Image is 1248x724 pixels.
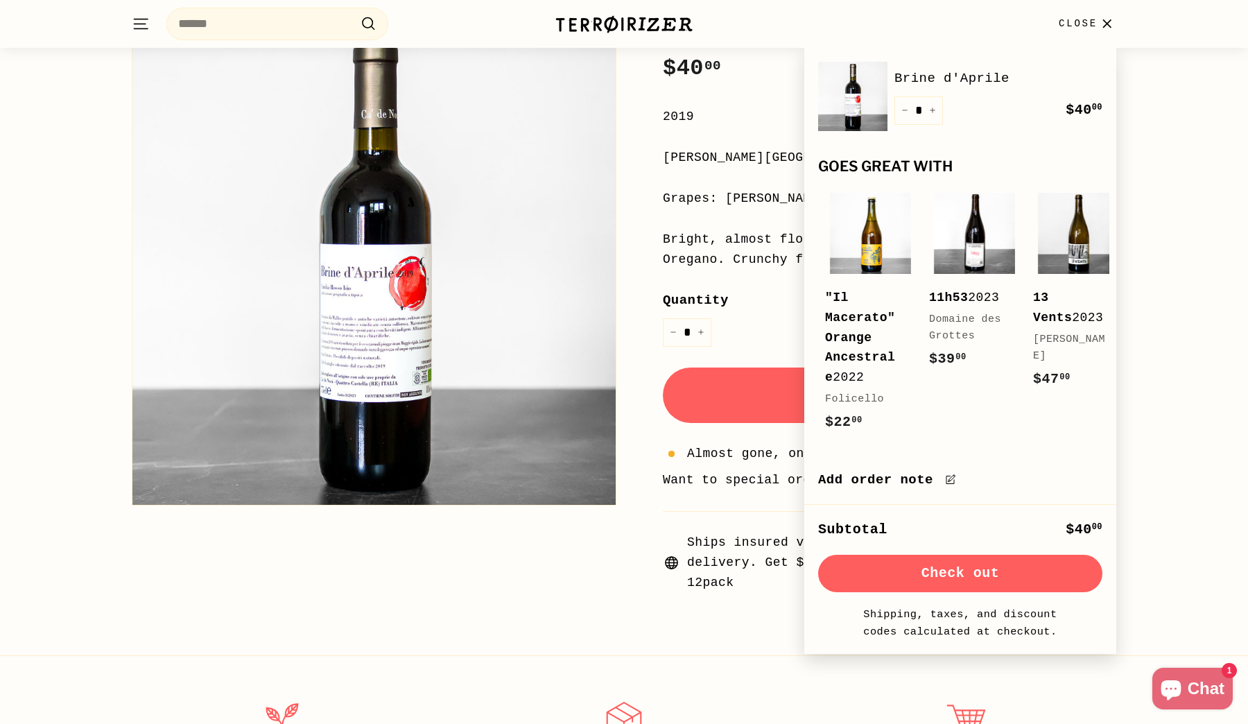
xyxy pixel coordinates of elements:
div: Subtotal [818,519,887,541]
button: Reduce item quantity by one [894,96,915,125]
sup: 00 [1059,372,1070,382]
span: $40 [663,55,721,81]
button: Close [1050,3,1125,44]
button: Add to cart [663,368,1116,423]
label: Quantity [663,290,1116,311]
div: Bright, almost floral aromatics. Spicy with notes of Oregano. Crunchy fruit and strong tannin. [663,230,1116,270]
span: $39 [929,351,967,367]
b: 11h53 [929,291,968,304]
div: 2022 [825,288,901,388]
div: [PERSON_NAME] [1033,331,1109,365]
a: "Il Macerato" Orange Ancestrale2022Folicello [825,189,915,447]
div: Domaine des Grottes [929,311,1005,345]
div: $40 [1066,519,1102,541]
b: "Il Macerato" Orange Ancestrale [825,291,895,384]
div: [PERSON_NAME][GEOGRAPHIC_DATA], [GEOGRAPHIC_DATA] [663,148,1116,168]
inbox-online-store-chat: Shopify online store chat [1148,668,1237,713]
small: Shipping, taxes, and discount codes calculated at checkout. [860,606,1061,640]
img: Brine d'Aprile [818,62,887,131]
b: 13 Vents [1033,291,1072,325]
button: Increase item quantity by one [691,318,711,347]
a: 13 Vents2023[PERSON_NAME] [1033,189,1123,404]
sup: 00 [704,58,721,74]
sup: 00 [955,352,966,362]
button: Check out [818,555,1102,592]
span: $22 [825,414,863,430]
span: $47 [1033,371,1071,387]
div: Folicello [825,391,901,408]
sup: 00 [1092,522,1102,532]
div: 2023 [1033,288,1109,328]
button: Increase item quantity by one [922,96,943,125]
span: Almost gone, only 2 left [687,444,874,464]
input: quantity [663,318,711,347]
a: Brine d'Aprile [894,68,1102,89]
div: Goes great with [818,159,1102,175]
button: Reduce item quantity by one [663,318,684,347]
div: 2023 [929,288,1005,308]
div: 2019 [663,107,1116,127]
span: Close [1059,16,1098,31]
span: $40 [1066,102,1102,118]
sup: 00 [851,415,862,425]
label: Add order note [818,469,1102,490]
li: Want to special order this item? [663,470,1116,490]
div: Grapes: [PERSON_NAME] [663,189,1116,209]
a: 11h532023Domaine des Grottes [929,189,1019,384]
sup: 00 [1092,103,1102,112]
span: Ships insured via UPS, available for local pickup or delivery. Get $30 off shipping on 12-packs -... [687,533,1116,592]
